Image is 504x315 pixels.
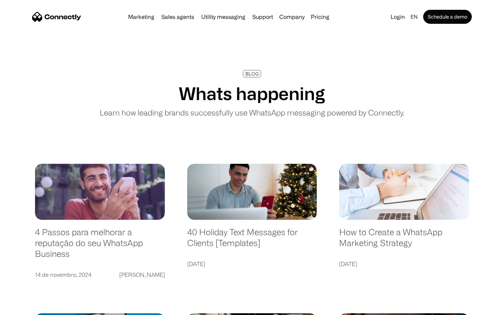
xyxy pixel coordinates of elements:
aside: Language selected: English [7,303,42,313]
p: Learn how leading brands successfully use WhatsApp messaging powered by Connectly. [100,107,404,118]
a: Support [250,14,276,20]
a: 4 Passos para melhorar a reputação do seu WhatsApp Business [35,227,165,266]
div: [DATE] [187,259,205,269]
a: Login [388,12,408,22]
a: Marketing [125,14,157,20]
div: BLOG [245,71,259,76]
a: How to Create a WhatsApp Marketing Strategy [339,227,469,255]
div: Company [279,12,304,22]
a: Utility messaging [198,14,248,20]
a: 40 Holiday Text Messages for Clients [Templates] [187,227,317,255]
div: 14 de novembro, 2024 [35,270,91,280]
a: Schedule a demo [423,10,472,24]
ul: Language list [14,303,42,313]
a: Sales agents [159,14,197,20]
div: [PERSON_NAME] [119,270,165,280]
div: en [411,12,418,22]
h1: Whats happening [179,83,325,104]
div: [DATE] [339,259,357,269]
a: Pricing [308,14,332,20]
